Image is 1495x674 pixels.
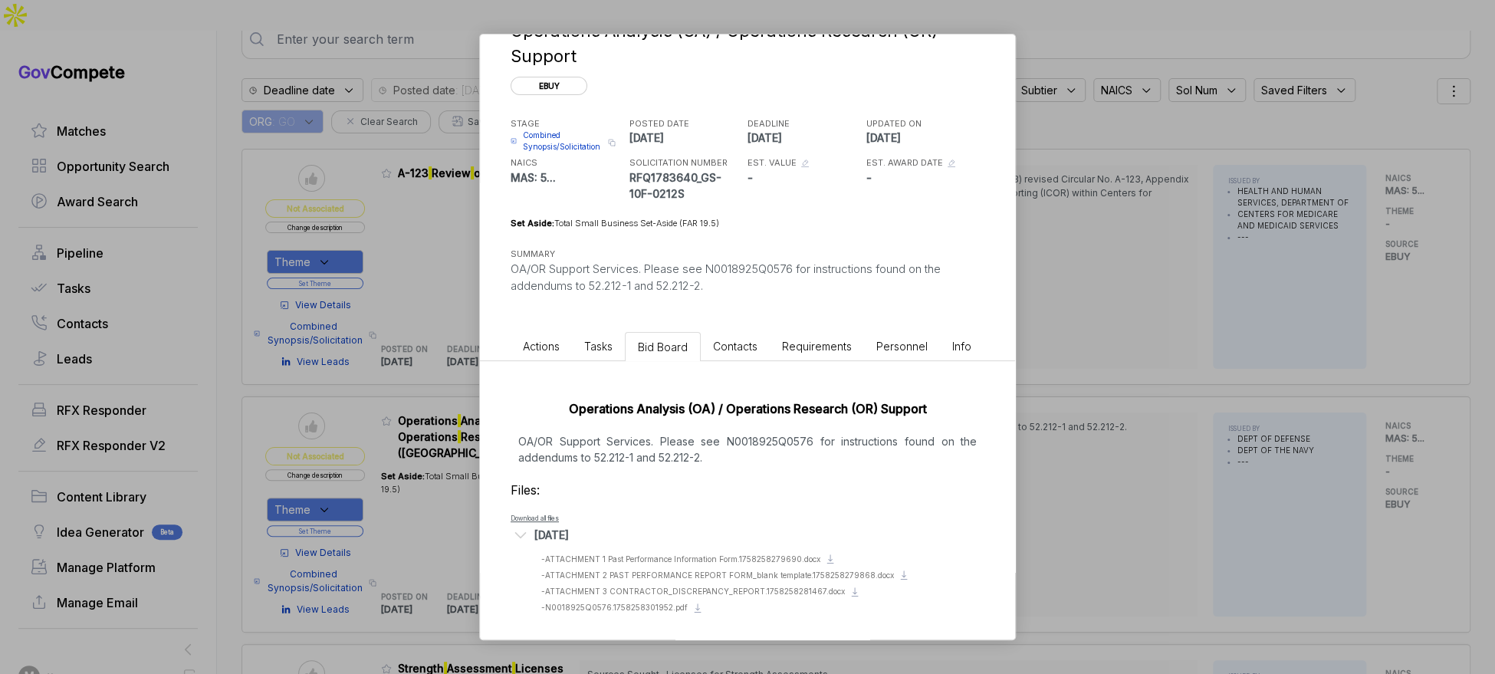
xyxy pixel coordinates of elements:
[866,169,981,186] p: -
[541,603,688,612] span: - N0018925Q0576.1758258301952.pdf
[511,130,603,153] a: Combined Synopsis/Solicitation
[541,554,820,564] span: - ATTACHMENT 1 Past Performance Information Form.1758258279690.docx
[952,340,971,353] span: Info
[638,340,688,353] span: Bid Board
[511,171,556,184] span: MAS: 5 ...
[747,169,863,186] p: -
[511,218,554,229] span: Set Aside:
[629,130,744,146] p: [DATE]
[511,481,984,499] h3: Files:
[511,156,626,169] h5: NAICS
[782,340,852,353] span: Requirements
[554,218,719,229] span: Total Small Business Set-Aside (FAR 19.5)
[534,527,569,543] div: [DATE]
[511,18,978,69] div: Operations Analysis (OA) / Operations Research (OR) Support
[523,340,560,353] span: Actions
[747,130,863,146] p: [DATE]
[747,156,797,169] h5: EST. VALUE
[713,340,757,353] span: Contacts
[511,515,559,522] a: Download all files
[629,117,744,130] h5: POSTED DATE
[629,156,744,169] h5: SOLICITATION NUMBER
[511,77,587,95] span: ebuy
[541,570,894,580] span: - ATTACHMENT 2 PAST PERFORMANCE REPORT FORM_blank template.1758258279868.docx
[541,587,845,596] span: - ATTACHMENT 3 CONTRACTOR_DISCREPANCY_REPORT.1758258281467.docx
[511,433,984,465] p: OA/OR Support Services. Please see N0018925Q0576 for instructions found on the addendums to 52.21...
[866,156,943,169] h5: EST. AWARD DATE
[584,340,613,353] span: Tasks
[876,340,928,353] span: Personnel
[523,130,603,153] span: Combined Synopsis/Solicitation
[866,130,981,146] p: [DATE]
[511,261,984,295] div: OA/OR Support Services. Please see N0018925Q0576 for instructions found on the addendums to 52.21...
[629,169,744,202] p: RFQ1783640_GS-10F-0212S
[747,117,863,130] h5: DEADLINE
[569,401,927,416] a: Operations Analysis (OA) / Operations Research (OR) Support
[866,117,981,130] h5: UPDATED ON
[511,117,626,130] h5: STAGE
[511,248,960,261] h5: SUMMARY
